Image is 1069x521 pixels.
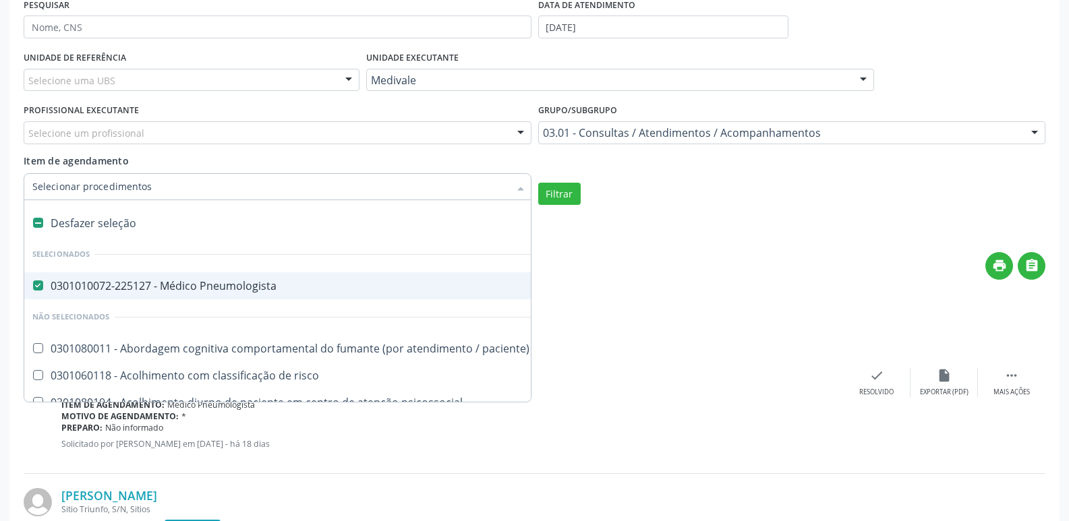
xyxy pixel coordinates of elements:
[167,399,255,410] span: Médico Pneumologista
[61,488,157,503] a: [PERSON_NAME]
[105,422,163,433] span: Não informado
[371,73,846,87] span: Medivale
[24,154,129,167] span: Item de agendamento
[859,388,894,397] div: Resolvido
[32,173,509,200] input: Selecionar procedimentos
[1004,368,1019,383] i: 
[24,48,126,69] label: UNIDADE DE REFERÊNCIA
[538,16,788,38] input: Selecione um intervalo
[28,126,144,140] span: Selecione um profissional
[538,100,617,121] label: Grupo/Subgrupo
[538,183,581,206] button: Filtrar
[61,410,179,422] b: Motivo de agendamento:
[993,388,1030,397] div: Mais ações
[1018,252,1045,280] button: 
[869,368,884,383] i: check
[985,252,1013,280] button: print
[28,73,115,88] span: Selecione uma UBS
[543,126,1018,140] span: 03.01 - Consultas / Atendimentos / Acompanhamentos
[1024,258,1039,273] i: 
[24,16,531,38] input: Nome, CNS
[61,399,165,410] b: Item de agendamento:
[366,48,459,69] label: UNIDADE EXECUTANTE
[61,503,843,515] div: Sitio Triunfo, S/N, Sitios
[920,388,969,397] div: Exportar (PDF)
[61,422,103,433] b: Preparo:
[937,368,952,383] i: insert_drive_file
[24,488,52,516] img: img
[61,438,843,450] p: Solicitado por [PERSON_NAME] em [DATE] - há 18 dias
[24,100,139,121] label: PROFISSIONAL EXECUTANTE
[992,258,1007,273] i: print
